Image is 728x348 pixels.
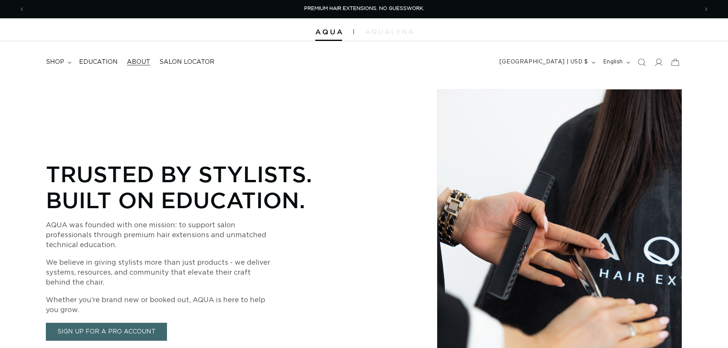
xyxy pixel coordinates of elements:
summary: Search [633,54,650,71]
span: Salon Locator [159,58,214,66]
span: shop [46,58,64,66]
img: aqualyna.com [365,29,413,34]
span: English [603,58,623,66]
span: [GEOGRAPHIC_DATA] | USD $ [499,58,588,66]
a: Education [75,53,122,71]
p: We believe in giving stylists more than just products - we deliver systems, resources, and commun... [46,258,275,288]
a: Sign Up for a Pro Account [46,323,167,341]
a: Salon Locator [155,53,219,71]
button: Previous announcement [13,2,30,16]
img: Aqua Hair Extensions [315,29,342,35]
summary: shop [41,53,75,71]
span: About [127,58,150,66]
button: [GEOGRAPHIC_DATA] | USD $ [495,55,598,70]
button: English [598,55,633,70]
p: Whether you’re brand new or booked out, AQUA is here to help you grow. [46,295,275,315]
button: Next announcement [698,2,715,16]
span: Education [79,58,118,66]
p: AQUA was founded with one mission: to support salon professionals through premium hair extensions... [46,220,275,250]
a: About [122,53,155,71]
span: PREMIUM HAIR EXTENSIONS. NO GUESSWORK. [304,6,424,11]
p: Trusted by Stylists. Built on Education. [46,161,336,213]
